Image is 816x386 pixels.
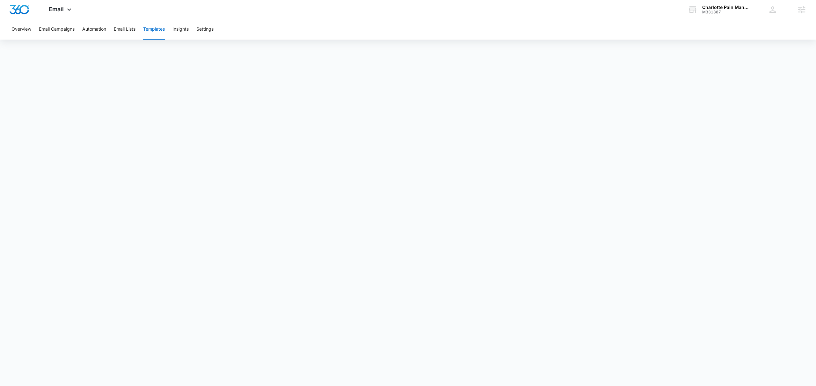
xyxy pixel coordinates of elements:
button: Email Campaigns [39,19,75,40]
button: Settings [196,19,214,40]
button: Templates [143,19,165,40]
button: Overview [11,19,31,40]
button: Email Lists [114,19,135,40]
div: account id [702,10,749,14]
button: Automation [82,19,106,40]
div: account name [702,5,749,10]
button: Insights [172,19,189,40]
span: Email [49,6,64,12]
